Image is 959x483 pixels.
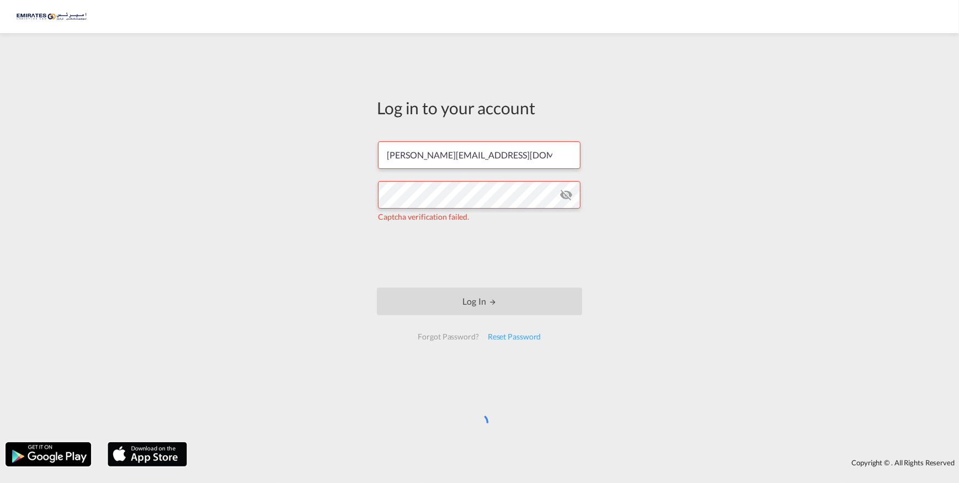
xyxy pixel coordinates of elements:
[560,188,573,201] md-icon: icon-eye-off
[17,4,91,29] img: c67187802a5a11ec94275b5db69a26e6.png
[193,453,959,472] div: Copyright © . All Rights Reserved
[378,212,469,221] span: Captcha verification failed.
[413,327,483,347] div: Forgot Password?
[483,327,546,347] div: Reset Password
[4,441,92,468] img: google.png
[106,441,188,468] img: apple.png
[377,288,582,315] button: LOGIN
[377,96,582,119] div: Log in to your account
[378,141,580,169] input: Enter email/phone number
[396,233,563,277] iframe: reCAPTCHA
